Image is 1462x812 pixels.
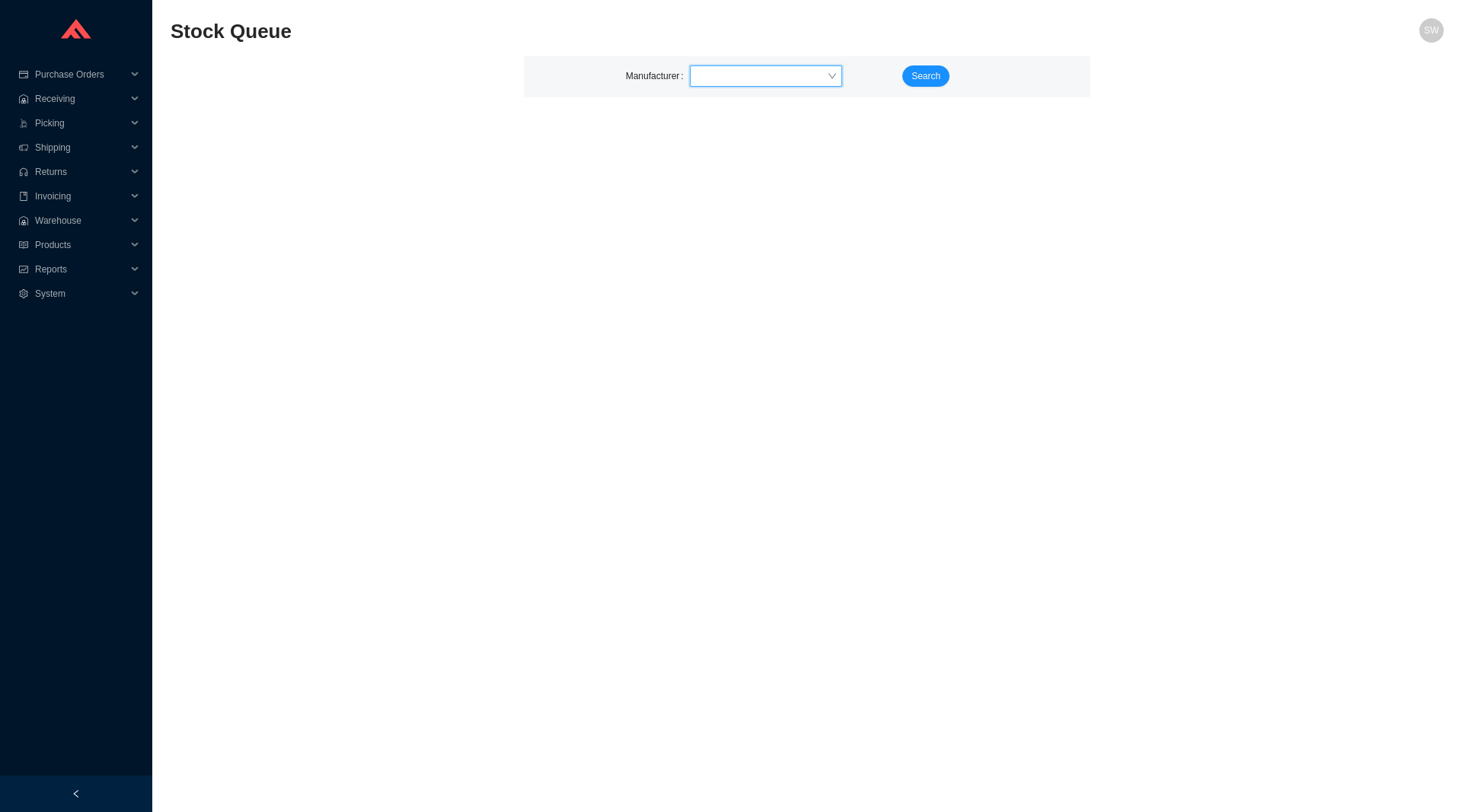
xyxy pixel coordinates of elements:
span: credit-card [18,70,29,79]
label: Manufacturer [626,65,690,87]
span: Returns [35,160,126,184]
span: System [35,282,126,306]
span: left [72,789,81,798]
span: book [18,192,29,201]
span: Search [911,68,940,84]
span: Purchase Orders [35,62,126,87]
span: Invoicing [35,184,126,209]
span: Receiving [35,87,126,111]
span: setting [18,289,29,298]
h2: Stock Queue [171,18,1125,45]
button: Search [902,65,950,87]
span: SW [1424,18,1438,43]
span: Picking [35,111,126,135]
span: Shipping [35,135,126,160]
span: read [18,240,29,250]
span: customer-service [18,167,29,177]
span: Products [35,233,126,257]
span: Reports [35,257,126,282]
span: Warehouse [35,209,126,233]
span: fund [18,265,29,274]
